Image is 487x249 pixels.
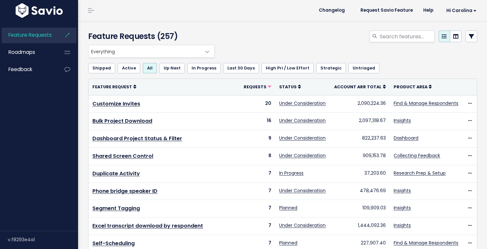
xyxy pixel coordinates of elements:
[279,222,326,229] a: Under Consideration
[279,152,326,159] a: Under Consideration
[92,100,140,107] a: Customize Invites
[92,170,140,177] a: Duplicate Activity
[14,3,64,18] img: logo-white.9d6f32f41409.svg
[240,200,276,218] td: 7
[88,31,211,42] h4: Feature Requests (257)
[88,45,215,58] span: Everything
[8,66,32,73] span: Feedback
[348,63,379,73] a: Untriaged
[240,165,276,182] td: 7
[8,231,78,248] div: v.f8293e4a1
[2,45,54,60] a: Roadmaps
[394,135,418,141] a: Dashboard
[330,200,390,218] td: 109,909.03
[88,63,477,73] ul: Filter feature requests
[379,31,435,42] input: Search features...
[2,28,54,43] a: Feature Requests
[394,187,411,194] a: Insights
[92,84,132,90] span: Feature Request
[316,63,346,73] a: Strategic
[92,152,153,160] a: Shared Screen Control
[334,84,382,90] span: Account ARR Total
[88,63,115,73] a: Shipped
[330,113,390,130] td: 2,097,318.67
[279,100,326,106] a: Under Consideration
[2,62,54,77] a: Feedback
[394,240,458,246] a: Find & Manage Respondents
[240,182,276,200] td: 7
[279,135,326,141] a: Under Consideration
[240,95,276,113] td: 20
[394,152,440,159] a: Collecting Feedback
[418,6,439,15] a: Help
[330,130,390,148] td: 822,237.63
[88,45,201,57] span: Everything
[394,222,411,229] a: Insights
[244,83,271,90] a: Requests
[262,63,314,73] a: High Pri / Low Effort
[330,95,390,113] td: 2,090,224.36
[279,187,326,194] a: Under Consideration
[240,147,276,165] td: 8
[92,83,136,90] a: Feature Request
[279,205,297,211] a: Planned
[92,117,152,125] a: Bulk Project Download
[319,8,345,13] span: Changelog
[279,117,326,124] a: Under Consideration
[92,222,203,230] a: Excel transcript download by respondent
[92,205,140,212] a: Segment Tagging
[334,83,386,90] a: Account ARR Total
[279,84,297,90] span: Status
[240,130,276,148] td: 9
[446,8,477,13] span: Hi Carolina
[330,218,390,235] td: 1,444,092.36
[8,31,52,38] span: Feature Requests
[439,6,482,16] a: Hi Carolina
[92,187,157,195] a: Phone bridge speaker ID
[92,135,182,142] a: Dashboard Project Status & Filter
[244,84,266,90] span: Requests
[330,182,390,200] td: 478,476.69
[394,205,411,211] a: Insights
[330,147,390,165] td: 909,153.78
[394,83,432,90] a: Product Area
[187,63,221,73] a: In Progress
[118,63,140,73] a: Active
[279,170,304,176] a: In Progress
[8,49,35,56] span: Roadmaps
[394,117,411,124] a: Insights
[240,218,276,235] td: 7
[143,63,157,73] a: All
[355,6,418,15] a: Request Savio Feature
[240,113,276,130] td: 16
[394,170,446,176] a: Research Prep & Setup
[394,100,458,106] a: Find & Manage Respondents
[92,240,135,247] a: Self-Scheduling
[159,63,185,73] a: Up Next
[223,63,259,73] a: Last 30 Days
[394,84,427,90] span: Product Area
[279,83,301,90] a: Status
[279,240,297,246] a: Planned
[330,165,390,182] td: 37,203.60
